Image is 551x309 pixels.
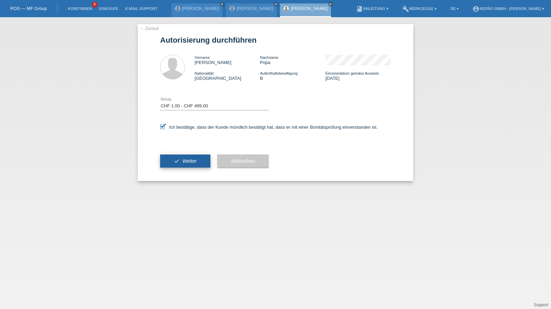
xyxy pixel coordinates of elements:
i: close [274,2,278,6]
i: close [329,2,332,6]
a: [PERSON_NAME] [237,6,273,11]
div: [PERSON_NAME] [195,55,260,65]
h1: Autorisierung durchführen [160,36,391,44]
i: build [402,6,409,12]
a: E-Mail Support [122,7,161,11]
span: 8 [92,2,97,8]
span: Nachname [260,55,278,60]
a: Einkäufe [95,7,122,11]
a: close [328,2,333,7]
div: [DATE] [325,71,391,81]
a: buildWerkzeuge ▾ [399,7,440,11]
a: bookAnleitung ▾ [353,7,392,11]
a: [PERSON_NAME] [182,6,219,11]
a: close [220,2,225,7]
a: Kund*innen [64,7,95,11]
a: account_circleRedro GmbH - [PERSON_NAME] ▾ [469,7,548,11]
span: Einreisedatum gemäss Ausweis [325,71,379,75]
a: close [274,2,279,7]
button: Abbrechen [217,154,269,168]
i: book [356,6,363,12]
span: Aufenthaltsbewilligung [260,71,298,75]
button: check Weiter [160,154,210,168]
span: Nationalität [195,71,214,75]
div: B [260,71,325,81]
i: close [220,2,224,6]
a: [PERSON_NAME] [291,6,328,11]
a: POS — MF Group [10,6,47,11]
i: check [174,158,179,164]
a: DE ▾ [447,7,462,11]
span: Abbrechen [231,158,255,164]
a: ← Zurück [139,26,159,31]
span: Vorname [195,55,210,60]
div: Popa [260,55,325,65]
label: Ich bestätige, dass der Kunde mündlich bestätigt hat, dass er mit einer Bonitätsprüfung einversta... [160,125,378,130]
span: Weiter [183,158,197,164]
i: account_circle [472,6,479,12]
a: Support [534,302,548,307]
div: [GEOGRAPHIC_DATA] [195,71,260,81]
